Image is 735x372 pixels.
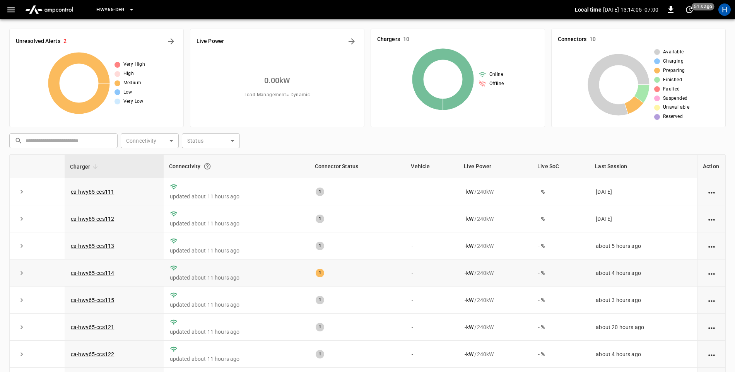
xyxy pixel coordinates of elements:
span: Offline [489,80,504,88]
button: set refresh interval [683,3,696,16]
span: HWY65-DER [96,5,124,14]
p: updated about 11 hours ago [170,328,303,336]
td: - % [532,178,590,205]
p: updated about 11 hours ago [170,355,303,363]
td: - [405,341,458,368]
div: action cell options [707,188,716,196]
span: Faulted [663,85,680,93]
div: action cell options [707,215,716,223]
span: Suspended [663,95,688,102]
td: [DATE] [590,205,697,232]
td: about 3 hours ago [590,287,697,314]
span: Online [489,71,503,78]
td: - [405,314,458,341]
div: / 240 kW [465,350,526,358]
span: Very Low [123,98,144,106]
div: 1 [316,242,324,250]
td: - [405,205,458,232]
div: action cell options [707,296,716,304]
a: ca-hwy65-ccs121 [71,324,114,330]
p: updated about 11 hours ago [170,220,303,227]
td: - % [532,314,590,341]
td: about 4 hours ago [590,341,697,368]
button: Connection between the charger and our software. [200,159,214,173]
th: Connector Status [309,155,406,178]
td: - [405,232,458,259]
div: / 240 kW [465,215,526,223]
span: Finished [663,76,682,84]
p: - kW [465,215,473,223]
span: Charger [70,162,100,171]
button: Energy Overview [345,35,358,48]
span: Preparing [663,67,685,75]
span: Available [663,48,684,56]
td: - % [532,205,590,232]
div: 1 [316,350,324,358]
td: [DATE] [590,178,697,205]
h6: 2 [63,37,67,46]
a: ca-hwy65-ccs122 [71,351,114,357]
td: about 20 hours ago [590,314,697,341]
div: / 240 kW [465,242,526,250]
th: Vehicle [405,155,458,178]
th: Action [697,155,725,178]
p: updated about 11 hours ago [170,301,303,309]
div: / 240 kW [465,323,526,331]
span: High [123,70,134,78]
div: action cell options [707,350,716,358]
a: ca-hwy65-ccs114 [71,270,114,276]
div: action cell options [707,269,716,277]
div: / 240 kW [465,269,526,277]
button: expand row [16,213,27,225]
span: Low [123,89,132,96]
button: HWY65-DER [93,2,137,17]
p: updated about 11 hours ago [170,247,303,254]
p: - kW [465,350,473,358]
p: - kW [465,242,473,250]
a: ca-hwy65-ccs112 [71,216,114,222]
span: Load Management = Dynamic [244,91,310,99]
h6: Chargers [377,35,400,44]
td: - [405,259,458,287]
h6: Live Power [197,37,224,46]
button: All Alerts [165,35,177,48]
td: - % [532,341,590,368]
p: - kW [465,269,473,277]
th: Last Session [590,155,697,178]
th: Live Power [458,155,532,178]
div: action cell options [707,242,716,250]
p: - kW [465,323,473,331]
h6: 0.00 kW [264,74,291,87]
p: - kW [465,188,473,196]
td: about 5 hours ago [590,232,697,259]
div: 1 [316,323,324,331]
td: - % [532,287,590,314]
button: expand row [16,321,27,333]
button: expand row [16,348,27,360]
p: Local time [575,6,602,14]
button: expand row [16,240,27,252]
button: expand row [16,186,27,198]
a: ca-hwy65-ccs111 [71,189,114,195]
span: Charging [663,58,684,65]
h6: 10 [590,35,596,44]
span: Unavailable [663,104,689,111]
td: - % [532,232,590,259]
td: - [405,287,458,314]
h6: Unresolved Alerts [16,37,60,46]
div: / 240 kW [465,188,526,196]
div: Connectivity [169,159,304,173]
div: 1 [316,269,324,277]
th: Live SoC [532,155,590,178]
td: - [405,178,458,205]
h6: 10 [403,35,409,44]
p: - kW [465,296,473,304]
div: profile-icon [718,3,731,16]
div: 1 [316,188,324,196]
div: / 240 kW [465,296,526,304]
span: 51 s ago [692,3,714,10]
h6: Connectors [558,35,586,44]
td: about 4 hours ago [590,259,697,287]
span: Reserved [663,113,683,121]
div: 1 [316,215,324,223]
